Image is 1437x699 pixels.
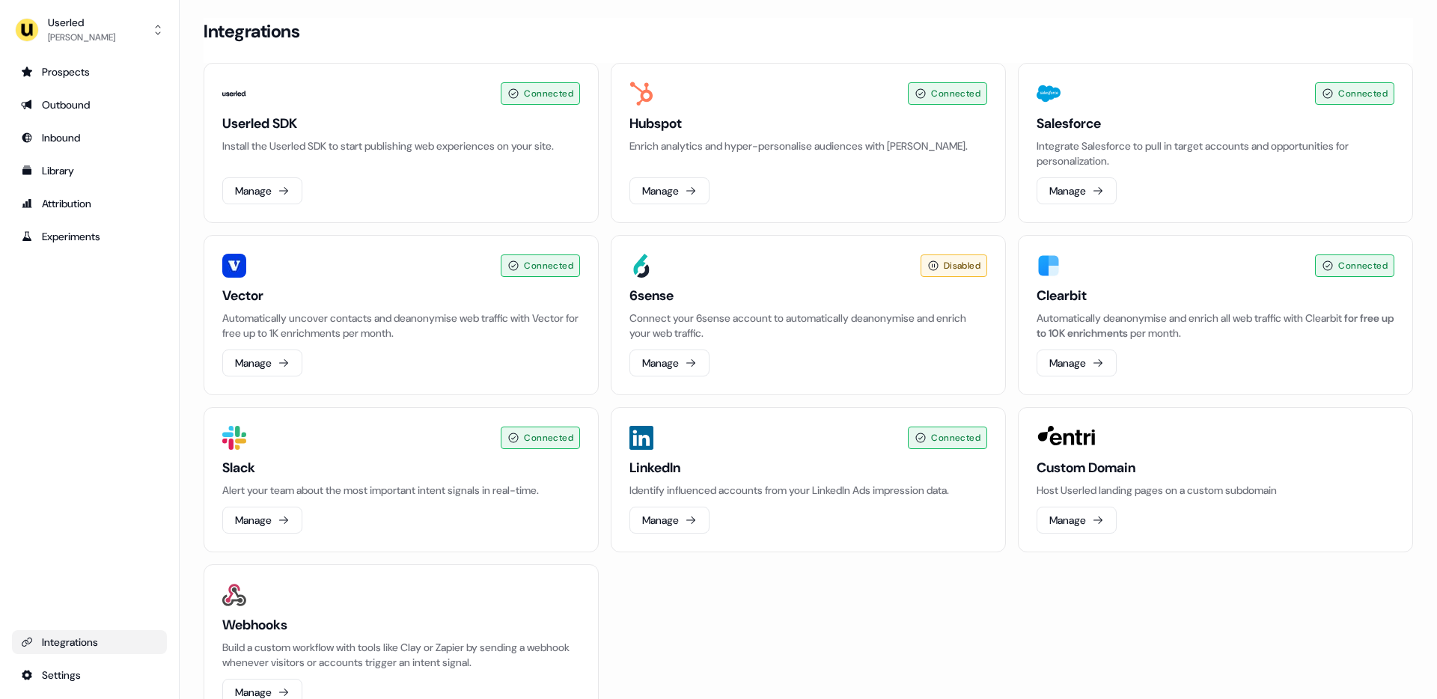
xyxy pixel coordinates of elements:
a: Go to outbound experience [12,93,167,117]
div: Inbound [21,130,158,145]
a: Go to integrations [12,630,167,654]
h3: LinkedIn [629,459,987,477]
p: Build a custom workflow with tools like Clay or Zapier by sending a webhook whenever visitors or ... [222,640,580,670]
p: Install the Userled SDK to start publishing web experiences on your site. [222,138,580,153]
div: Userled [48,15,115,30]
h3: 6sense [629,287,987,305]
div: Automatically deanonymise and enrich all web traffic with Clearbit per month. [1037,311,1394,341]
span: Connected [1338,86,1388,101]
h3: Slack [222,459,580,477]
div: Settings [21,668,158,683]
span: Connected [524,430,573,445]
p: Enrich analytics and hyper-personalise audiences with [PERSON_NAME]. [629,138,987,153]
span: Connected [1338,258,1388,273]
a: Go to experiments [12,225,167,248]
button: Manage [1037,349,1117,376]
h3: Hubspot [629,115,987,132]
span: Connected [931,430,980,445]
button: Manage [222,177,302,204]
div: Integrations [21,635,158,650]
h3: Clearbit [1037,287,1394,305]
h3: Custom Domain [1037,459,1394,477]
div: Experiments [21,229,158,244]
a: Go to templates [12,159,167,183]
button: Manage [1037,177,1117,204]
button: Manage [222,349,302,376]
button: Manage [629,349,710,376]
button: Manage [222,507,302,534]
div: Attribution [21,196,158,211]
a: Go to prospects [12,60,167,84]
button: Manage [1037,507,1117,534]
span: Connected [931,86,980,101]
span: Disabled [944,258,980,273]
img: Vector image [222,254,246,278]
a: Go to integrations [12,663,167,687]
p: Identify influenced accounts from your LinkedIn Ads impression data. [629,483,987,498]
button: Userled[PERSON_NAME] [12,12,167,48]
p: Integrate Salesforce to pull in target accounts and opportunities for personalization. [1037,138,1394,168]
h3: Userled SDK [222,115,580,132]
span: Connected [524,258,573,273]
div: [PERSON_NAME] [48,30,115,45]
div: Library [21,163,158,178]
h3: Webhooks [222,616,580,634]
h3: Vector [222,287,580,305]
p: Connect your 6sense account to automatically deanonymise and enrich your web traffic. [629,311,987,341]
span: Connected [524,86,573,101]
p: Host Userled landing pages on a custom subdomain [1037,483,1394,498]
button: Manage [629,507,710,534]
a: Go to attribution [12,192,167,216]
h3: Integrations [204,20,299,43]
p: Alert your team about the most important intent signals in real-time. [222,483,580,498]
p: Automatically uncover contacts and deanonymise web traffic with Vector for free up to 1K enrichme... [222,311,580,341]
a: Go to Inbound [12,126,167,150]
h3: Salesforce [1037,115,1394,132]
button: Manage [629,177,710,204]
div: Prospects [21,64,158,79]
div: Outbound [21,97,158,112]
